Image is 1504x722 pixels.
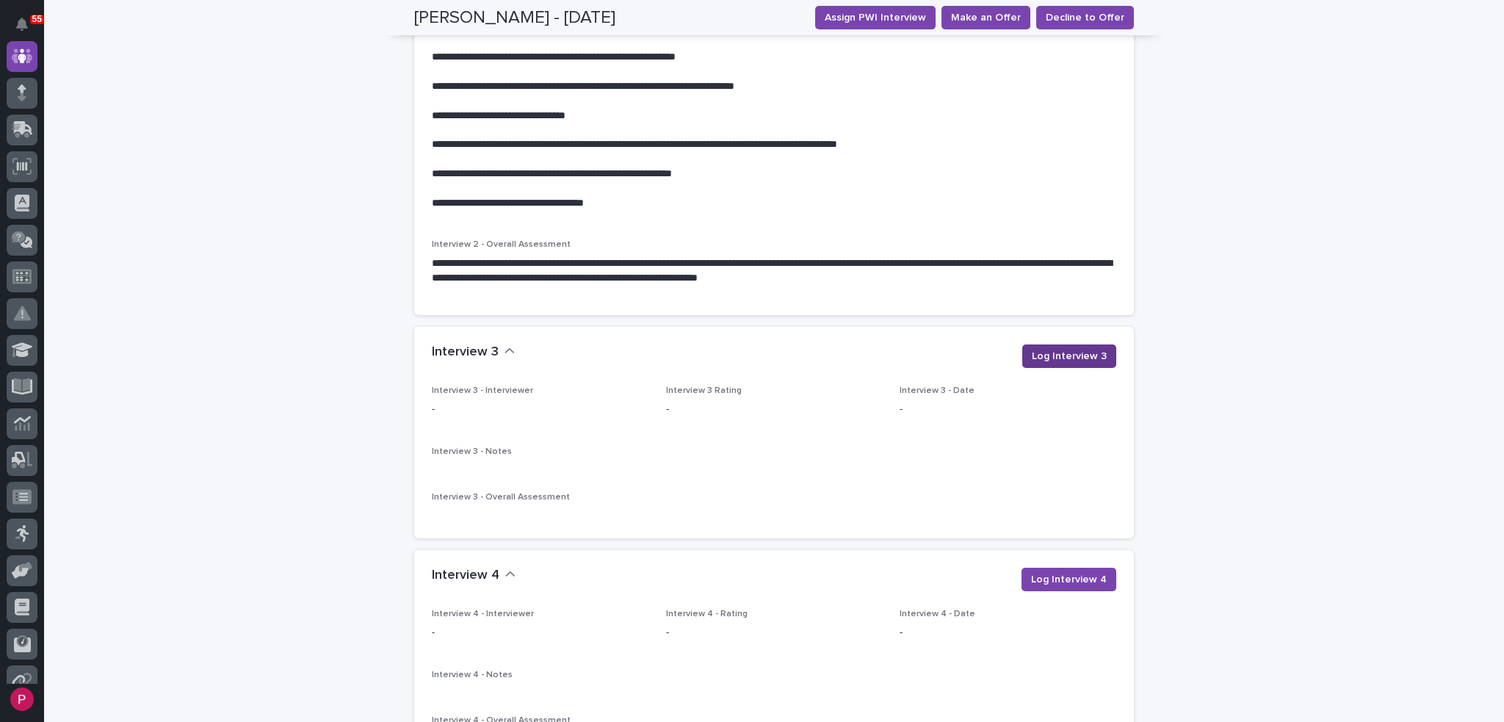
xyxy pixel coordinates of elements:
h2: [PERSON_NAME] - [DATE] [414,7,615,29]
span: Interview 4 - Interviewer [432,610,534,618]
button: Decline to Offer [1036,6,1134,29]
span: Interview 3 Rating [666,386,742,395]
span: Interview 3 - Date [900,386,975,395]
p: - [666,402,883,417]
button: Make an Offer [941,6,1030,29]
span: Interview 4 - Rating [666,610,748,618]
button: Log Interview 3 [1022,344,1116,368]
p: 55 [32,14,42,24]
h2: Interview 4 [432,568,499,584]
button: Log Interview 4 [1022,568,1116,591]
button: Interview 3 [432,344,515,361]
span: Decline to Offer [1046,10,1124,25]
span: Assign PWI Interview [825,10,926,25]
span: Interview 3 - Notes [432,447,512,456]
span: Interview 3 - Interviewer [432,386,533,395]
button: Assign PWI Interview [815,6,936,29]
span: Make an Offer [951,10,1021,25]
span: Interview 4 - Date [900,610,975,618]
span: Interview 2 - Overall Assessment [432,240,571,249]
p: - [900,625,1116,640]
span: Log Interview 3 [1032,349,1107,364]
div: Notifications55 [18,18,37,41]
p: - [900,402,1116,417]
span: Interview 4 - Notes [432,671,513,679]
p: - [666,625,883,640]
button: Interview 4 [432,568,516,584]
button: Notifications [7,9,37,40]
span: Log Interview 4 [1031,572,1107,587]
p: - [432,625,648,640]
h2: Interview 3 [432,344,499,361]
p: - [432,402,648,417]
span: Interview 3 - Overall Assessment [432,493,570,502]
button: users-avatar [7,684,37,715]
